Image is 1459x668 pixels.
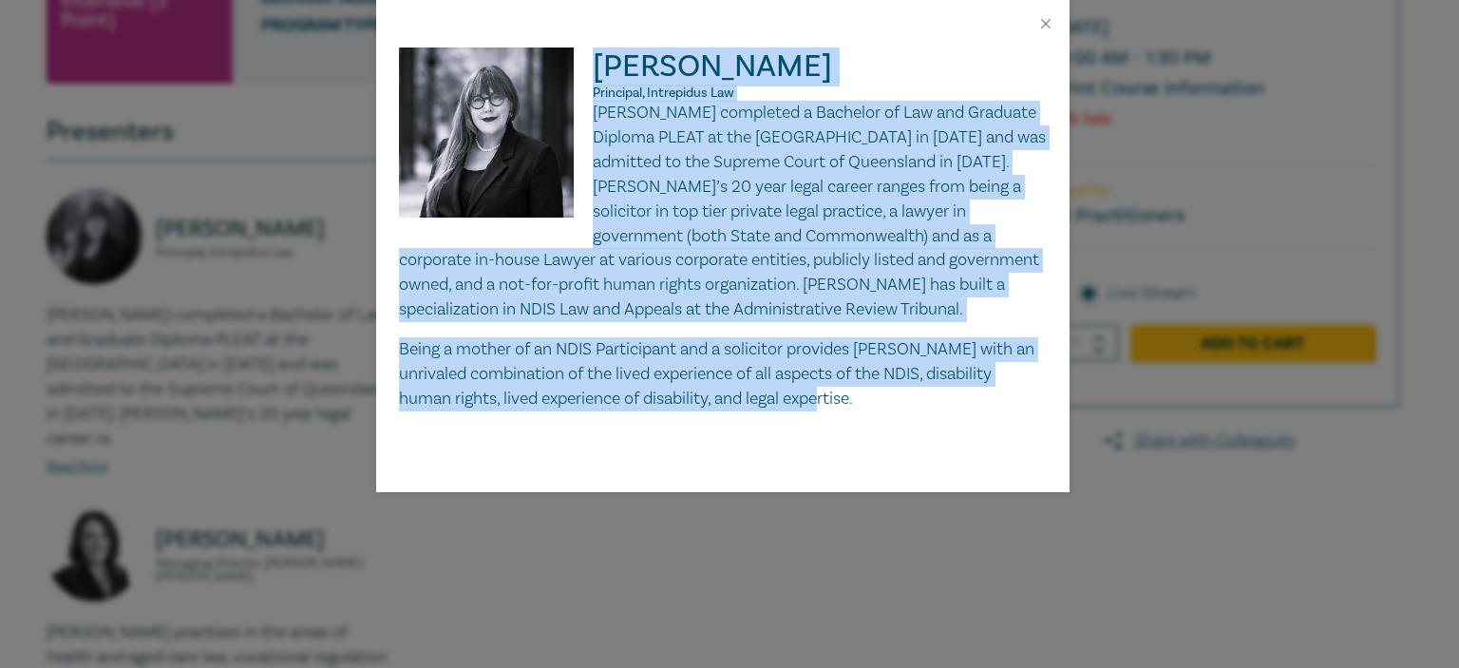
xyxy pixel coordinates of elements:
h2: [PERSON_NAME] [399,48,1047,101]
img: Belinda Kochanowska [399,48,594,237]
p: [PERSON_NAME] completed a Bachelor of Law and Graduate Diploma PLEAT at the [GEOGRAPHIC_DATA] in ... [399,101,1047,322]
span: Principal, Intrepidus Law [593,85,734,102]
button: Close [1037,15,1054,32]
p: Being a mother of an NDIS Participant and a solicitor provides [PERSON_NAME] with an unrivaled co... [399,337,1047,411]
